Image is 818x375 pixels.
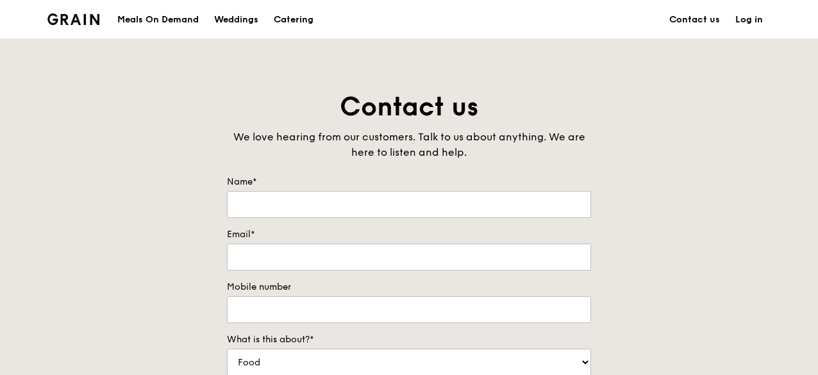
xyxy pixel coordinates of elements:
[206,1,266,39] a: Weddings
[227,281,591,294] label: Mobile number
[266,1,321,39] a: Catering
[227,90,591,124] h1: Contact us
[227,129,591,160] div: We love hearing from our customers. Talk to us about anything. We are here to listen and help.
[47,13,99,25] img: Grain
[274,1,313,39] div: Catering
[227,333,591,346] label: What is this about?*
[728,1,771,39] a: Log in
[227,176,591,188] label: Name*
[117,1,199,39] div: Meals On Demand
[214,1,258,39] div: Weddings
[227,228,591,241] label: Email*
[662,1,728,39] a: Contact us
